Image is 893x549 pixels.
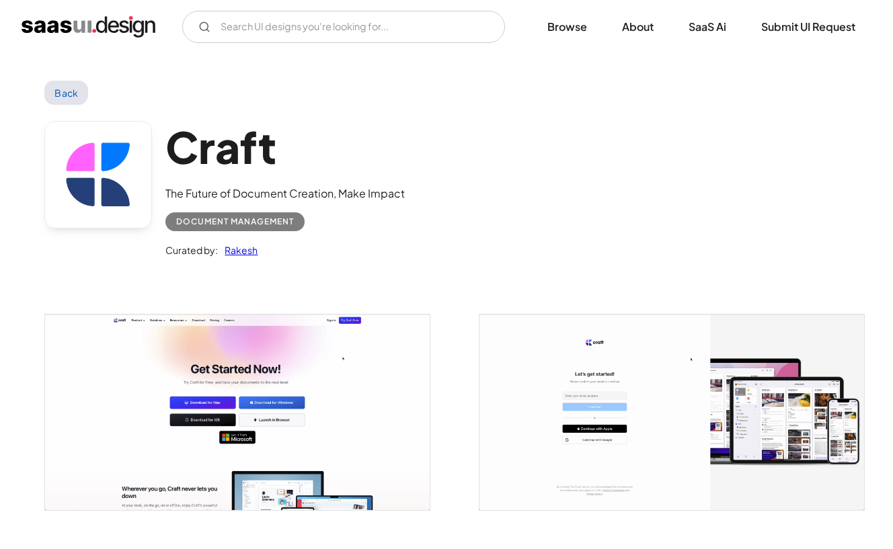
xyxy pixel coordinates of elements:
[672,12,742,42] a: SaaS Ai
[218,242,258,258] a: Rakesh
[45,314,430,510] a: open lightbox
[531,12,603,42] a: Browse
[165,121,405,173] h1: Craft
[44,81,88,105] a: Back
[182,11,505,43] input: Search UI designs you're looking for...
[479,314,864,510] img: 64228968ac8420b5bee2f88e_Craft%20%E2%80%93%20The%20Future%20of%20Documents%20-%20Login%20.png
[182,11,505,43] form: Email Form
[165,185,405,202] div: The Future of Document Creation, Make Impact
[22,16,155,38] a: home
[165,242,218,258] div: Curated by:
[45,314,430,510] img: 642289683c7d2d6096bc6f6c_Craft%20%E2%80%93%20The%20Future%20of%20Documents%20-%20Get%20Started.png
[176,214,294,230] div: Document Management
[606,12,670,42] a: About
[479,314,864,510] a: open lightbox
[745,12,871,42] a: Submit UI Request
